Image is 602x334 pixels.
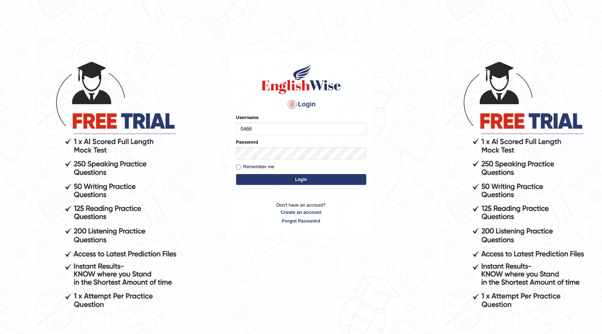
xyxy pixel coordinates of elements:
[236,209,366,216] a: Create an account
[260,63,342,95] img: Logo of English Wise sign in for intelligent practice with AI
[236,202,366,224] p: Don't have an account?
[236,139,258,145] label: Password
[236,114,259,121] label: Username
[236,99,366,110] h4: Login
[236,165,241,169] input: Remember me
[236,217,366,224] a: Forgot Password
[236,174,366,185] button: Login
[236,163,274,170] label: Remember me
